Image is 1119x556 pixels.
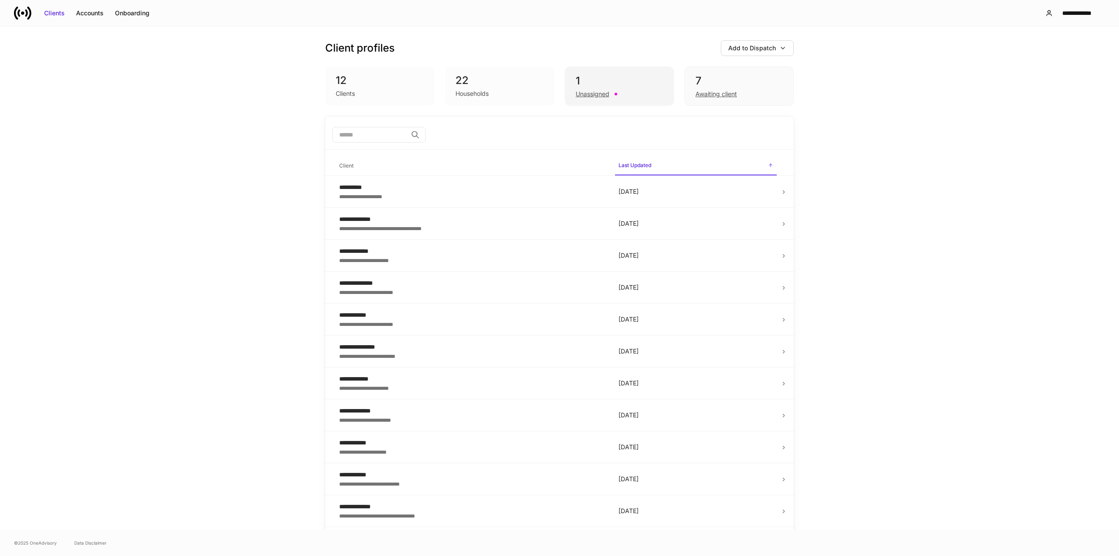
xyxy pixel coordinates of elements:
[619,379,773,388] p: [DATE]
[76,9,104,17] div: Accounts
[721,40,794,56] button: Add to Dispatch
[619,507,773,515] p: [DATE]
[455,89,489,98] div: Households
[339,161,354,170] h6: Client
[455,73,544,87] div: 22
[619,161,651,169] h6: Last Updated
[695,90,737,98] div: Awaiting client
[70,6,109,20] button: Accounts
[619,315,773,324] p: [DATE]
[619,347,773,356] p: [DATE]
[336,89,355,98] div: Clients
[336,157,608,175] span: Client
[109,6,155,20] button: Onboarding
[619,219,773,228] p: [DATE]
[325,41,395,55] h3: Client profiles
[619,187,773,196] p: [DATE]
[38,6,70,20] button: Clients
[685,66,794,106] div: 7Awaiting client
[619,411,773,420] p: [DATE]
[619,251,773,260] p: [DATE]
[115,9,149,17] div: Onboarding
[576,90,609,98] div: Unassigned
[44,9,65,17] div: Clients
[695,74,783,88] div: 7
[728,44,776,52] div: Add to Dispatch
[619,475,773,483] p: [DATE]
[615,157,777,175] span: Last Updated
[619,443,773,451] p: [DATE]
[619,283,773,292] p: [DATE]
[336,73,424,87] div: 12
[576,74,663,88] div: 1
[565,66,674,106] div: 1Unassigned
[74,539,107,546] a: Data Disclaimer
[14,539,57,546] span: © 2025 OneAdvisory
